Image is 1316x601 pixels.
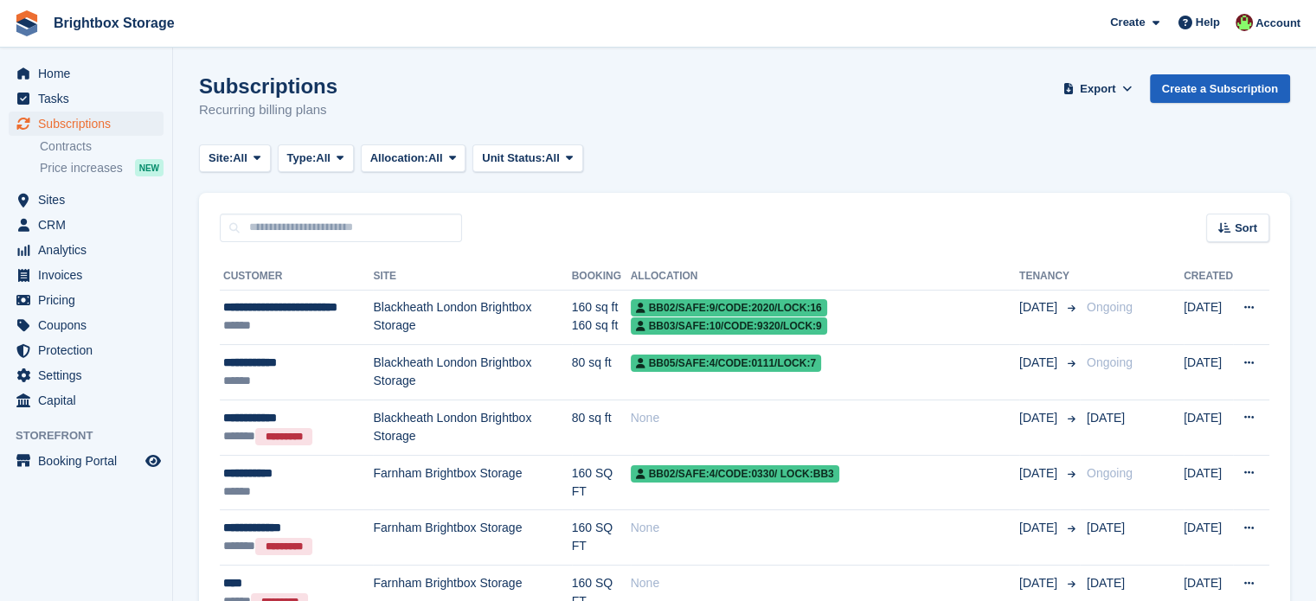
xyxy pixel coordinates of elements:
span: CRM [38,213,142,237]
a: menu [9,188,164,212]
span: Ongoing [1087,466,1133,480]
span: Allocation: [370,150,428,167]
th: Allocation [631,263,1019,291]
span: Create [1110,14,1145,31]
span: Help [1196,14,1220,31]
span: [DATE] [1019,574,1061,592]
a: menu [9,263,164,287]
a: menu [9,449,164,473]
td: 160 SQ FT [572,455,631,510]
span: Analytics [38,238,142,262]
span: Sort [1235,220,1257,237]
span: Export [1080,80,1115,98]
span: [DATE] [1019,519,1061,537]
td: 160 sq ft 160 sq ft [572,290,631,345]
a: Create a Subscription [1150,74,1290,103]
h1: Subscriptions [199,74,337,98]
span: Settings [38,363,142,387]
a: Brightbox Storage [47,9,182,37]
a: menu [9,61,164,86]
span: [DATE] [1087,576,1125,590]
a: menu [9,288,164,312]
span: Account [1255,15,1300,32]
span: [DATE] [1019,409,1061,427]
span: BB02/safe:4/code:0330/ lock:BB3 [631,465,839,483]
span: Subscriptions [38,112,142,136]
a: menu [9,86,164,111]
span: Coupons [38,313,142,337]
div: NEW [135,159,164,176]
button: Site: All [199,144,271,173]
th: Site [373,263,571,291]
span: Home [38,61,142,86]
span: [DATE] [1087,411,1125,425]
span: Ongoing [1087,355,1133,369]
span: Pricing [38,288,142,312]
td: Farnham Brightbox Storage [373,510,571,566]
td: Blackheath London Brightbox Storage [373,290,571,345]
img: stora-icon-8386f47178a22dfd0bd8f6a31ec36ba5ce8667c1dd55bd0f319d3a0aa187defe.svg [14,10,40,36]
span: [DATE] [1019,354,1061,372]
span: All [428,150,443,167]
span: [DATE] [1087,521,1125,534]
span: Unit Status: [482,150,545,167]
div: None [631,574,1019,592]
div: None [631,409,1019,427]
a: Preview store [143,451,164,471]
td: [DATE] [1184,345,1233,400]
span: BB03/safe:10/code:9320/lock:9 [631,317,827,335]
th: Tenancy [1019,263,1080,291]
p: Recurring billing plans [199,100,337,120]
th: Booking [572,263,631,291]
span: Booking Portal [38,449,142,473]
a: menu [9,313,164,337]
a: menu [9,213,164,237]
span: Sites [38,188,142,212]
span: Tasks [38,86,142,111]
button: Allocation: All [361,144,466,173]
td: Blackheath London Brightbox Storage [373,400,571,455]
span: Capital [38,388,142,412]
button: Unit Status: All [472,144,582,173]
a: menu [9,338,164,362]
button: Type: All [278,144,354,173]
span: Invoices [38,263,142,287]
span: [DATE] [1019,298,1061,316]
span: Price increases [40,160,123,176]
div: None [631,519,1019,537]
td: 160 SQ FT [572,510,631,566]
a: Price increases NEW [40,158,164,177]
a: menu [9,238,164,262]
span: Type: [287,150,317,167]
td: Blackheath London Brightbox Storage [373,345,571,400]
span: Storefront [16,427,172,444]
td: Farnham Brightbox Storage [373,455,571,510]
td: [DATE] [1184,290,1233,345]
th: Created [1184,263,1233,291]
span: All [233,150,247,167]
span: Site: [209,150,233,167]
span: [DATE] [1019,464,1061,483]
a: menu [9,112,164,136]
td: [DATE] [1184,510,1233,566]
span: Protection [38,338,142,362]
img: Marlena [1236,14,1253,31]
a: menu [9,363,164,387]
span: BB05/safe:4/code:0111/lock:7 [631,355,821,372]
button: Export [1060,74,1136,103]
span: Ongoing [1087,300,1133,314]
td: 80 sq ft [572,345,631,400]
a: menu [9,388,164,412]
td: 80 sq ft [572,400,631,455]
span: All [545,150,560,167]
th: Customer [220,263,373,291]
td: [DATE] [1184,455,1233,510]
td: [DATE] [1184,400,1233,455]
span: BB02/safe:9/code:2020/lock:16 [631,299,827,316]
span: All [316,150,331,167]
a: Contracts [40,138,164,155]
